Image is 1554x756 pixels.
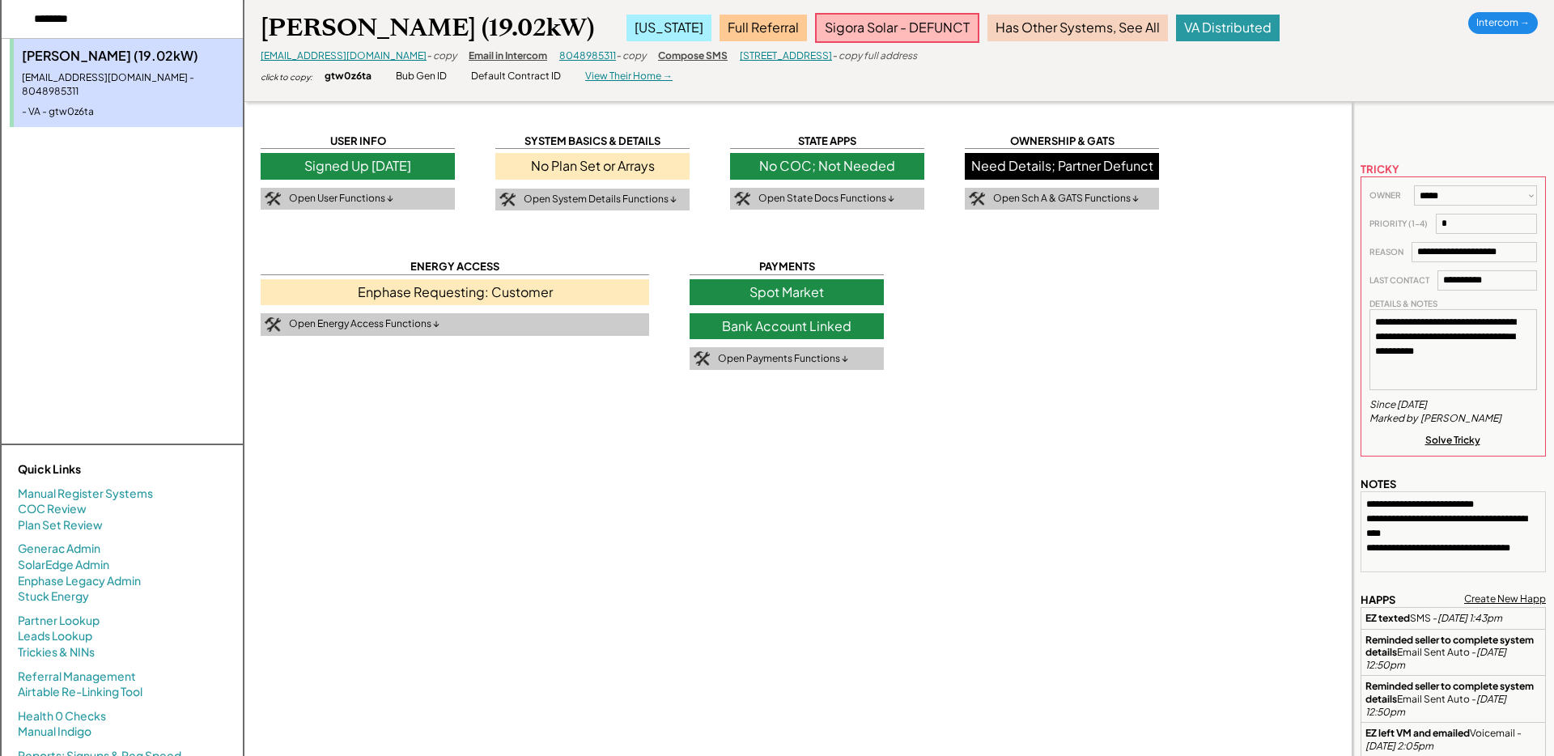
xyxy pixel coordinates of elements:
[720,15,807,40] div: Full Referral
[718,352,848,366] div: Open Payments Functions ↓
[616,49,646,63] div: - copy
[427,49,456,63] div: - copy
[18,461,180,478] div: Quick Links
[815,13,979,42] div: Sigora Solar - DEFUNCT
[265,317,281,332] img: tool-icon.png
[1176,15,1280,40] div: VA Distributed
[469,49,547,63] div: Email in Intercom
[1369,398,1427,412] div: Since [DATE]
[1365,680,1535,705] strong: Reminded seller to complete system details
[18,628,92,644] a: Leads Lookup
[499,193,516,207] img: tool-icon.png
[1365,634,1535,659] strong: Reminded seller to complete system details
[965,134,1159,149] div: OWNERSHIP & GATS
[1437,612,1502,624] em: [DATE] 1:43pm
[1365,727,1470,739] strong: EZ left VM and emailed
[289,317,439,331] div: Open Energy Access Functions ↓
[18,644,95,660] a: Trickies & NINs
[690,313,884,339] div: Bank Account Linked
[18,517,103,533] a: Plan Set Review
[730,134,924,149] div: STATE APPS
[261,49,427,62] a: [EMAIL_ADDRESS][DOMAIN_NAME]
[22,105,235,119] div: - VA - gtw0z6ta
[18,501,87,517] a: COC Review
[18,486,153,502] a: Manual Register Systems
[261,153,455,179] div: Signed Up [DATE]
[18,613,100,629] a: Partner Lookup
[495,134,690,149] div: SYSTEM BASICS & DETAILS
[1425,434,1482,448] div: Solve Tricky
[1369,247,1403,257] div: REASON
[18,684,142,700] a: Airtable Re-Linking Tool
[1365,680,1541,718] div: Email Sent Auto -
[18,669,136,685] a: Referral Management
[1365,727,1541,752] div: Voicemail -
[626,15,711,40] div: [US_STATE]
[1468,12,1538,34] div: Intercom →
[1365,646,1508,671] em: [DATE] 12:50pm
[471,70,561,83] div: Default Contract ID
[1365,612,1410,624] strong: EZ texted
[22,47,235,65] div: [PERSON_NAME] (19.02kW)
[1365,634,1541,672] div: Email Sent Auto -
[740,49,832,62] a: [STREET_ADDRESS]
[694,351,710,366] img: tool-icon.png
[495,153,690,179] div: No Plan Set or Arrays
[758,192,894,206] div: Open State Docs Functions ↓
[325,70,372,83] div: gtw0z6ta
[1361,477,1396,491] div: NOTES
[1361,592,1395,607] div: HAPPS
[1464,592,1546,606] div: Create New Happ
[18,557,109,573] a: SolarEdge Admin
[396,70,447,83] div: Bub Gen ID
[261,71,312,83] div: click to copy:
[18,588,89,605] a: Stuck Energy
[1365,612,1502,625] div: SMS -
[1365,740,1433,752] em: [DATE] 2:05pm
[265,192,281,206] img: tool-icon.png
[658,49,728,63] div: Compose SMS
[1369,299,1437,309] div: DETAILS & NOTES
[730,153,924,179] div: No COC; Not Needed
[1369,190,1406,201] div: OWNER
[1369,412,1503,426] div: Marked by [PERSON_NAME]
[965,153,1159,179] div: Need Details; Partner Defunct
[261,134,455,149] div: USER INFO
[18,541,100,557] a: Generac Admin
[261,12,594,44] div: [PERSON_NAME] (19.02kW)
[1369,275,1429,286] div: LAST CONTACT
[1361,162,1399,176] div: TRICKY
[585,70,673,83] div: View Their Home →
[22,71,235,99] div: [EMAIL_ADDRESS][DOMAIN_NAME] - 8048985311
[289,192,393,206] div: Open User Functions ↓
[690,259,884,274] div: PAYMENTS
[18,724,91,740] a: Manual Indigo
[690,279,884,305] div: Spot Market
[1369,219,1428,229] div: PRIORITY (1-4)
[524,193,677,206] div: Open System Details Functions ↓
[832,49,917,63] div: - copy full address
[1365,693,1508,718] em: [DATE] 12:50pm
[18,573,141,589] a: Enphase Legacy Admin
[559,49,616,62] a: 8048985311
[261,259,649,274] div: ENERGY ACCESS
[734,192,750,206] img: tool-icon.png
[987,15,1168,40] div: Has Other Systems, See All
[969,192,985,206] img: tool-icon.png
[261,279,649,305] div: Enphase Requesting: Customer
[993,192,1139,206] div: Open Sch A & GATS Functions ↓
[18,708,106,724] a: Health 0 Checks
